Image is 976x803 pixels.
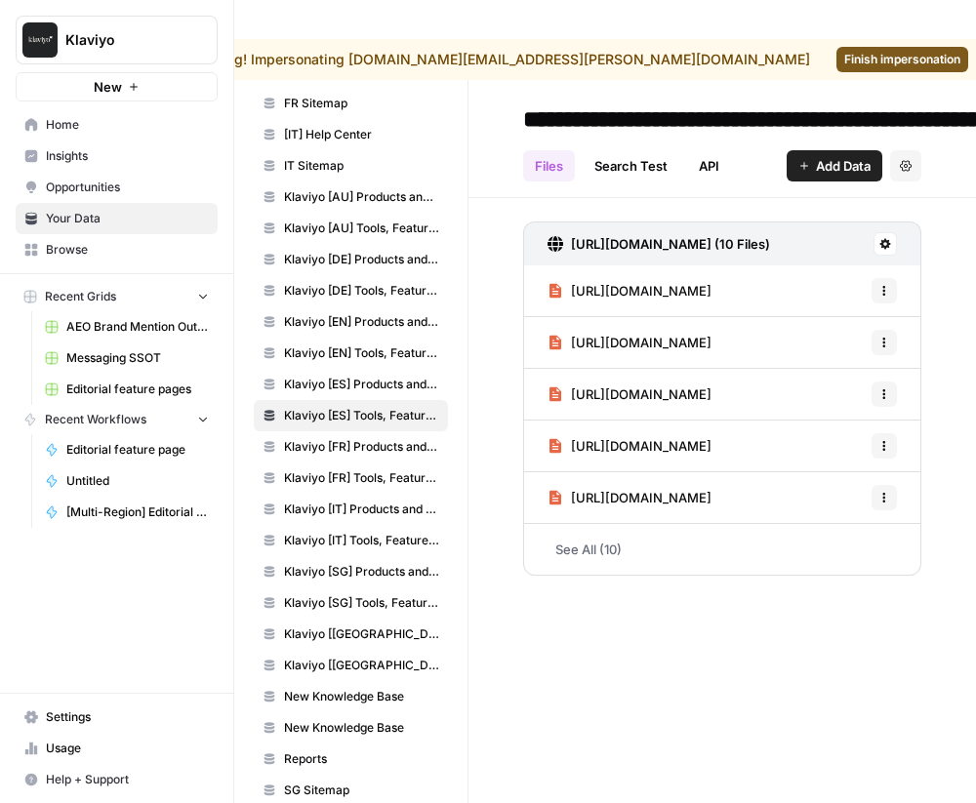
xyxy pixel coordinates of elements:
[284,438,439,456] span: Klaviyo [FR] Products and Solutions
[571,488,712,507] span: [URL][DOMAIN_NAME]
[284,313,439,331] span: Klaviyo [EN] Products and Solutions
[254,88,448,119] a: FR Sitemap
[284,344,439,362] span: Klaviyo [EN] Tools, Features, Marketing Resources, Glossary, Blogs
[66,318,209,336] span: AEO Brand Mention Outreach
[22,22,58,58] img: Klaviyo Logo
[16,72,218,101] button: New
[46,147,209,165] span: Insights
[16,764,218,795] button: Help + Support
[284,501,439,518] span: Klaviyo [IT] Products and Solutions
[284,188,439,206] span: Klaviyo [AU] Products and Solutions
[66,472,209,490] span: Untitled
[254,525,448,556] a: Klaviyo [IT] Tools, Features, Marketing Resources, Glossary, Blogs
[36,497,218,528] a: [Multi-Region] Editorial feature page
[523,524,921,575] a: See All (10)
[284,126,439,143] span: [IT] Help Center
[254,181,448,213] a: Klaviyo [AU] Products and Solutions
[45,411,146,428] span: Recent Workflows
[523,150,575,181] a: Files
[254,712,448,743] a: New Knowledge Base
[16,203,218,234] a: Your Data
[844,51,960,68] span: Finish impersonation
[571,234,770,254] h3: [URL][DOMAIN_NAME] (10 Files)
[66,503,209,521] span: [Multi-Region] Editorial feature page
[66,349,209,367] span: Messaging SSOT
[254,275,448,306] a: Klaviyo [DE] Tools, Features, Marketing Resources, Glossary, Blogs
[46,179,209,196] span: Opportunities
[254,743,448,775] a: Reports
[787,150,882,181] button: Add Data
[254,400,448,431] a: Klaviyo [ES] Tools, Features, Marketing Resources, Glossary, Blogs
[284,251,439,268] span: Klaviyo [DE] Products and Solutions
[816,156,871,176] span: Add Data
[16,234,218,265] a: Browse
[254,587,448,619] a: Klaviyo [SG] Tools, Features, Marketing Resources, Glossary, Blogs
[46,241,209,259] span: Browse
[571,384,712,404] span: [URL][DOMAIN_NAME]
[284,469,439,487] span: Klaviyo [FR] Tools, Features, Marketing Resources, Glossary, Blogs
[571,281,712,301] span: [URL][DOMAIN_NAME]
[548,369,712,420] a: [URL][DOMAIN_NAME]
[284,782,439,799] span: SG Sitemap
[16,172,218,203] a: Opportunities
[254,150,448,181] a: IT Sitemap
[254,431,448,462] a: Klaviyo [FR] Products and Solutions
[254,338,448,369] a: Klaviyo [EN] Tools, Features, Marketing Resources, Glossary, Blogs
[284,282,439,300] span: Klaviyo [DE] Tools, Features, Marketing Resources, Glossary, Blogs
[16,702,218,733] a: Settings
[46,210,209,227] span: Your Data
[284,625,439,643] span: Klaviyo [[GEOGRAPHIC_DATA]] Products and Solutions
[65,30,183,50] span: Klaviyo
[36,465,218,497] a: Untitled
[548,472,712,523] a: [URL][DOMAIN_NAME]
[254,681,448,712] a: New Knowledge Base
[254,213,448,244] a: Klaviyo [AU] Tools, Features, Marketing Resources, Glossary, Blogs
[46,771,209,788] span: Help + Support
[548,421,712,471] a: [URL][DOMAIN_NAME]
[548,265,712,316] a: [URL][DOMAIN_NAME]
[254,556,448,587] a: Klaviyo [SG] Products and Solutions
[36,374,218,405] a: Editorial feature pages
[46,740,209,757] span: Usage
[254,119,448,150] a: [IT] Help Center
[687,150,731,181] a: API
[284,220,439,237] span: Klaviyo [AU] Tools, Features, Marketing Resources, Glossary, Blogs
[254,619,448,650] a: Klaviyo [[GEOGRAPHIC_DATA]] Products and Solutions
[254,494,448,525] a: Klaviyo [IT] Products and Solutions
[16,405,218,434] button: Recent Workflows
[254,244,448,275] a: Klaviyo [DE] Products and Solutions
[583,150,679,181] a: Search Test
[66,441,209,459] span: Editorial feature page
[16,16,218,64] button: Workspace: Klaviyo
[254,650,448,681] a: Klaviyo [[GEOGRAPHIC_DATA]] Tools, Features, Marketing Resources, Glossary, Blogs
[16,733,218,764] a: Usage
[36,342,218,374] a: Messaging SSOT
[284,376,439,393] span: Klaviyo [ES] Products and Solutions
[16,109,218,141] a: Home
[284,688,439,705] span: New Knowledge Base
[284,719,439,737] span: New Knowledge Base
[16,282,218,311] button: Recent Grids
[66,381,209,398] span: Editorial feature pages
[284,157,439,175] span: IT Sitemap
[836,47,968,72] a: Finish impersonation
[548,317,712,368] a: [URL][DOMAIN_NAME]
[254,306,448,338] a: Klaviyo [EN] Products and Solutions
[284,532,439,549] span: Klaviyo [IT] Tools, Features, Marketing Resources, Glossary, Blogs
[548,222,770,265] a: [URL][DOMAIN_NAME] (10 Files)
[166,50,810,69] div: Warning! Impersonating [DOMAIN_NAME][EMAIL_ADDRESS][PERSON_NAME][DOMAIN_NAME]
[254,462,448,494] a: Klaviyo [FR] Tools, Features, Marketing Resources, Glossary, Blogs
[254,369,448,400] a: Klaviyo [ES] Products and Solutions
[284,407,439,424] span: Klaviyo [ES] Tools, Features, Marketing Resources, Glossary, Blogs
[284,563,439,581] span: Klaviyo [SG] Products and Solutions
[284,657,439,674] span: Klaviyo [[GEOGRAPHIC_DATA]] Tools, Features, Marketing Resources, Glossary, Blogs
[571,333,712,352] span: [URL][DOMAIN_NAME]
[36,311,218,342] a: AEO Brand Mention Outreach
[16,141,218,172] a: Insights
[94,77,122,97] span: New
[284,95,439,112] span: FR Sitemap
[284,594,439,612] span: Klaviyo [SG] Tools, Features, Marketing Resources, Glossary, Blogs
[46,708,209,726] span: Settings
[36,434,218,465] a: Editorial feature page
[45,288,116,305] span: Recent Grids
